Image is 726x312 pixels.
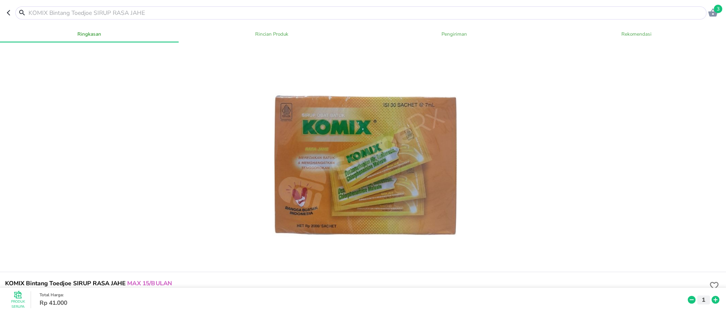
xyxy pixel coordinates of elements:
button: 1 [697,295,710,304]
span: Pengiriman [368,30,541,38]
button: 3 [706,6,719,19]
button: Produk Serupa [9,292,26,309]
h6: KOMIX Bintang Toedjoe SIRUP RASA JAHE [5,279,707,288]
p: Rp 41.000 [40,299,686,308]
span: Rekomendasi [550,30,723,38]
span: MAX 15/BULAN [125,279,172,287]
input: KOMIX Bintang Toedjoe SIRUP RASA JAHE [28,8,704,17]
p: Total Harga : [40,292,686,299]
span: Ringkasan [3,30,176,38]
span: 3 [714,5,722,13]
p: Produk Serupa [9,299,26,309]
span: Rincian Produk [186,30,358,38]
p: 1 [700,295,707,304]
